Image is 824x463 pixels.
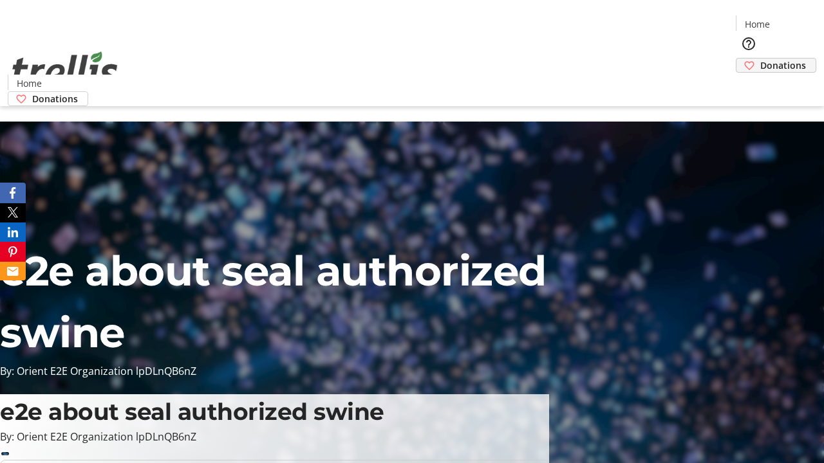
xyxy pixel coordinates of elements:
button: Cart [736,73,762,98]
a: Home [736,17,778,31]
a: Donations [736,58,816,73]
span: Donations [760,59,806,72]
span: Home [17,77,42,90]
span: Home [745,17,770,31]
a: Home [8,77,50,90]
a: Donations [8,91,88,106]
button: Help [736,31,762,57]
img: Orient E2E Organization lpDLnQB6nZ's Logo [8,37,122,102]
span: Donations [32,92,78,105]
